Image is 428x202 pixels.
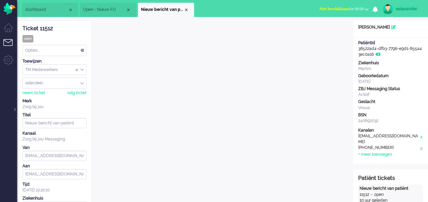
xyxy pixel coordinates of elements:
[315,2,372,17] li: Niet beschikbaarfor 00:00
[358,128,423,133] div: Kanalen
[360,186,422,191] div: Nieuw bericht van patiënt
[383,4,393,14] img: avatar
[22,25,86,33] div: Ticket 11512
[83,7,126,13] span: Open - Nieuw FO
[358,60,423,66] div: Ziekenhuis
[369,192,374,198] div: -
[358,152,392,157] div: + meer toevoegen
[67,90,86,96] div: volg ticket
[22,104,86,110] div: Zorg bij jou
[126,7,131,13] div: Close tab
[358,73,423,79] div: Geboortedatum
[419,145,423,152] div: x
[358,79,423,85] div: [DATE]
[381,4,421,14] a: ealexander
[360,192,369,198] div: 11512
[396,5,421,12] div: ealexander
[141,7,184,13] span: Nieuw bericht van patiënt
[374,192,384,198] div: open
[138,3,194,17] li: 11512
[3,3,249,15] body: Rich Text Area. Press ALT-0 for help.
[419,133,423,145] div: x
[358,92,423,98] div: Actief
[184,7,189,13] div: Close tab
[68,7,73,13] div: Close tab
[358,118,423,124] div: 240692032
[22,145,86,151] div: Van
[22,163,86,169] div: Aan
[80,3,136,17] li: View
[22,136,86,142] div: Zorg bij jou Messaging
[319,6,349,11] span: Niet beschikbaar
[3,23,19,38] li: Dashboard menu
[353,24,428,30] div: [PERSON_NAME]
[25,7,68,13] span: dashboard
[358,133,419,145] div: [EMAIL_ADDRESS][DOMAIN_NAME]
[358,99,423,105] div: Geslacht
[22,196,86,201] div: Ziekenhuis
[319,6,364,11] span: for 00:00
[22,3,78,17] li: Dashboard
[353,40,428,57] div: 38522ad4-dfb3-7796-e9d1-855a43ec0a16
[315,4,372,14] button: Niet beschikbaarfor 00:00
[358,86,423,92] div: ZBJ Messaging Status
[22,58,86,64] div: Toewijzen
[22,98,86,104] div: Merk
[358,66,423,72] div: Martini
[22,35,33,43] div: open
[22,90,45,96] div: neem ticket
[22,182,86,187] div: Tijd
[22,112,86,118] div: Titel
[22,131,86,136] div: Kanaal
[3,55,19,70] li: Admin menu
[3,4,15,10] a: Omnidesk
[22,182,86,193] div: [DATE] 22:20:10
[358,112,423,118] div: BSN
[358,174,423,182] div: Patiënt tickets
[358,105,423,111] div: Vrouw
[358,40,423,46] div: PatiëntId
[22,78,86,89] div: Assign User
[22,64,86,75] div: Assign Group
[3,39,19,54] li: Tickets menu
[358,145,419,152] div: [PHONE_NUMBER]
[3,3,15,15] img: flow_omnibird.svg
